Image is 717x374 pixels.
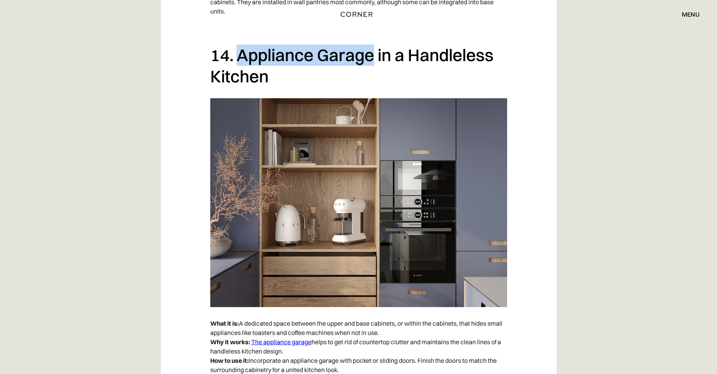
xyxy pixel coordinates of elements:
[330,9,387,19] a: home
[210,319,239,327] strong: What it is:
[251,338,312,346] a: The appliance garage
[210,44,507,87] h2: 14. Appliance Garage in a Handleless Kitchen
[210,98,507,307] img: Open appliance garage with open shelving above, featuring a small white kettle and a coffee machine.
[210,357,249,364] strong: How to use it:
[674,8,700,21] div: menu
[682,11,700,17] div: menu
[210,338,250,346] strong: Why it works:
